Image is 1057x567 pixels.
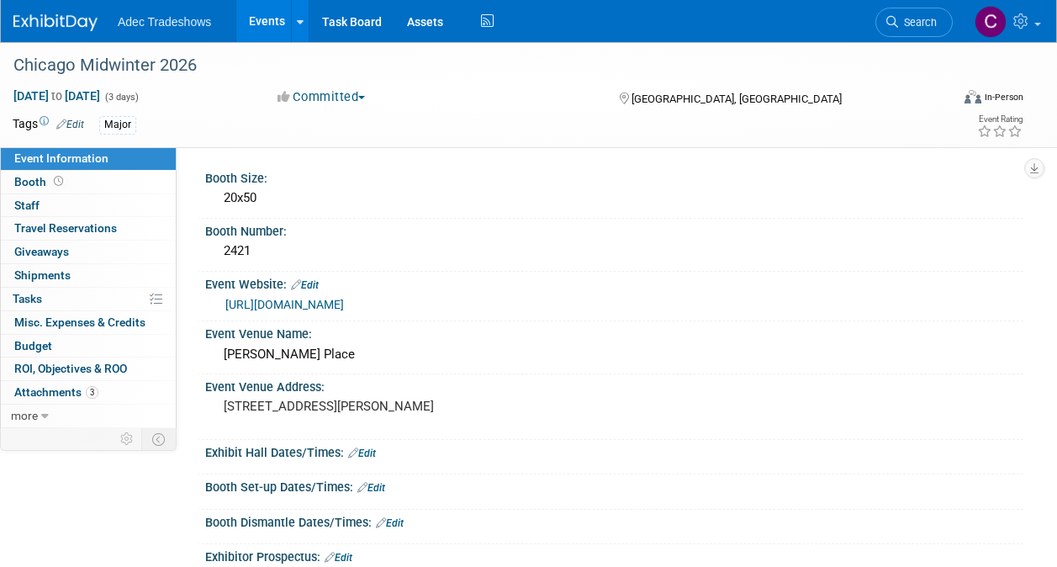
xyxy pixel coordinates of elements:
[99,116,136,134] div: Major
[14,245,69,258] span: Giveaways
[348,448,376,459] a: Edit
[13,14,98,31] img: ExhibitDay
[898,16,937,29] span: Search
[14,151,108,165] span: Event Information
[876,87,1023,113] div: Event Format
[1,264,176,287] a: Shipments
[875,8,953,37] a: Search
[1,171,176,193] a: Booth
[205,219,1023,240] div: Booth Number:
[86,386,98,399] span: 3
[205,510,1023,532] div: Booth Dismantle Dates/Times:
[103,92,139,103] span: (3 days)
[1,335,176,358] a: Budget
[8,50,937,81] div: Chicago Midwinter 2026
[14,362,127,375] span: ROI, Objectives & ROO
[1,217,176,240] a: Travel Reservations
[218,342,1011,368] div: [PERSON_NAME] Place
[13,292,42,305] span: Tasks
[205,374,1023,395] div: Event Venue Address:
[1,194,176,217] a: Staff
[205,321,1023,342] div: Event Venue Name:
[1,358,176,380] a: ROI, Objectives & ROO
[1,405,176,427] a: more
[14,339,52,352] span: Budget
[977,115,1023,124] div: Event Rating
[14,221,117,235] span: Travel Reservations
[14,268,71,282] span: Shipments
[632,93,842,105] span: [GEOGRAPHIC_DATA], [GEOGRAPHIC_DATA]
[272,88,372,106] button: Committed
[13,115,84,135] td: Tags
[225,298,344,311] a: [URL][DOMAIN_NAME]
[984,91,1023,103] div: In-Person
[56,119,84,130] a: Edit
[118,15,211,29] span: Adec Tradeshows
[113,428,142,450] td: Personalize Event Tab Strip
[205,474,1023,496] div: Booth Set-up Dates/Times:
[11,409,38,422] span: more
[975,6,1007,38] img: Carol Schmidlin
[49,89,65,103] span: to
[205,440,1023,462] div: Exhibit Hall Dates/Times:
[376,517,404,529] a: Edit
[13,88,101,103] span: [DATE] [DATE]
[224,399,527,414] pre: [STREET_ADDRESS][PERSON_NAME]
[1,241,176,263] a: Giveaways
[205,272,1023,294] div: Event Website:
[1,381,176,404] a: Attachments3
[965,90,981,103] img: Format-Inperson.png
[325,552,352,564] a: Edit
[1,311,176,334] a: Misc. Expenses & Credits
[14,175,66,188] span: Booth
[218,185,1011,211] div: 20x50
[1,288,176,310] a: Tasks
[205,166,1023,187] div: Booth Size:
[14,315,145,329] span: Misc. Expenses & Credits
[14,199,40,212] span: Staff
[291,279,319,291] a: Edit
[1,147,176,170] a: Event Information
[142,428,177,450] td: Toggle Event Tabs
[50,175,66,188] span: Booth not reserved yet
[357,482,385,494] a: Edit
[218,238,1011,264] div: 2421
[14,385,98,399] span: Attachments
[205,544,1023,566] div: Exhibitor Prospectus:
